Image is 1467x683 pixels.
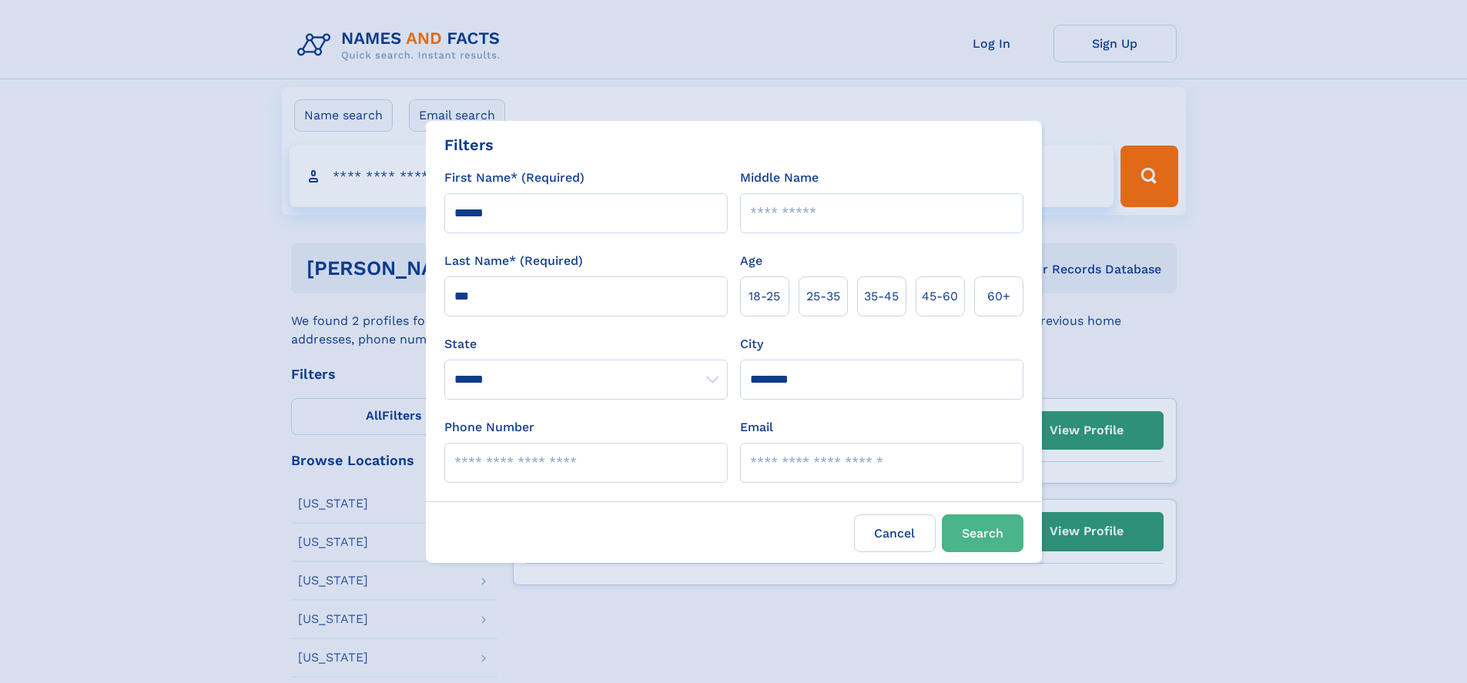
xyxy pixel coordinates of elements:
span: 60+ [987,287,1010,306]
label: Cancel [854,514,936,552]
label: City [740,335,763,353]
div: Filters [444,133,494,156]
span: 18‑25 [749,287,780,306]
label: Email [740,418,773,437]
span: 35‑45 [864,287,899,306]
label: First Name* (Required) [444,169,584,187]
label: State [444,335,728,353]
span: 45‑60 [922,287,958,306]
button: Search [942,514,1023,552]
label: Middle Name [740,169,819,187]
label: Phone Number [444,418,534,437]
label: Last Name* (Required) [444,252,583,270]
label: Age [740,252,762,270]
span: 25‑35 [806,287,840,306]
